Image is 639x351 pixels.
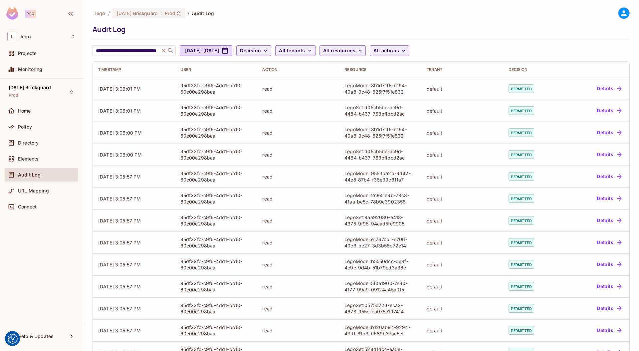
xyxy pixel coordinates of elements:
[160,11,162,16] span: :
[427,174,498,180] div: default
[344,67,416,72] div: Resource
[344,192,416,205] div: LegoModel:2c941e9b-78c8-41aa-be5c-78b9c3902358
[509,326,534,335] span: permitted
[319,45,366,56] button: All resources
[18,334,54,339] span: Help & Updates
[344,302,416,315] div: LegoSet:0575d723-eca2-4678-955c-ca075e197414
[9,85,51,90] span: [DATE] Brickguard
[262,261,334,268] div: read
[18,124,32,130] span: Policy
[427,130,498,136] div: default
[18,204,37,209] span: Connect
[427,86,498,92] div: default
[18,108,31,114] span: Home
[180,126,252,139] div: 95df22fc-c9f6-4dd1-bb10-60e00e298baa
[427,195,498,202] div: default
[344,280,416,293] div: LegoModel:5f0e1900-7e30-4177-99a9-09124a45a015
[509,216,534,225] span: permitted
[262,86,334,92] div: read
[98,218,141,223] span: [DATE] 3:05:57 PM
[509,150,534,159] span: permitted
[262,305,334,312] div: read
[98,108,141,114] span: [DATE] 3:06:01 PM
[98,67,170,72] div: Timestamp
[344,148,416,161] div: LegoSet:d05cb5be-ac9d-4484-b437-763bffbcd2ac
[108,10,110,16] li: /
[18,172,41,177] span: Audit Log
[279,47,305,55] span: All tenants
[262,174,334,180] div: read
[509,128,534,137] span: permitted
[262,67,334,72] div: Action
[6,7,18,20] img: SReyMgAAAABJRU5ErkJggg==
[98,306,141,311] span: [DATE] 3:05:57 PM
[344,170,416,183] div: LegoModel:9553ba2b-9d42-44e5-87b4-f38e39c311a7
[262,283,334,290] div: read
[98,130,142,136] span: [DATE] 3:06:00 PM
[180,280,252,293] div: 95df22fc-c9f6-4dd1-bb10-60e00e298baa
[509,194,534,203] span: permitted
[370,45,409,56] button: All actions
[344,82,416,95] div: LegoModel:8b1d71f6-b194-40a8-9c48-625f7f51e832
[98,152,142,158] span: [DATE] 3:06:00 PM
[98,328,141,333] span: [DATE] 3:05:57 PM
[180,302,252,315] div: 95df22fc-c9f6-4dd1-bb10-60e00e298baa
[180,258,252,271] div: 95df22fc-c9f6-4dd1-bb10-60e00e298baa
[344,258,416,271] div: LegoModel:b5550dcc-de9f-4e9e-9d4b-51b79ed3a36e
[344,236,416,249] div: LegoModel:e1767cb1-e706-40c3-be27-3d3b58e72e14
[180,45,232,56] button: [DATE]-[DATE]
[25,10,36,18] div: Pro
[262,195,334,202] div: read
[262,152,334,158] div: read
[98,174,141,179] span: [DATE] 3:05:57 PM
[594,325,624,336] button: Details
[18,140,39,146] span: Directory
[509,238,534,247] span: permitted
[344,126,416,139] div: LegoModel:8b1d71f6-b194-40a8-9c48-625f7f51e832
[594,193,624,204] button: Details
[95,10,106,16] span: the active workspace
[262,108,334,114] div: read
[262,217,334,224] div: read
[594,303,624,314] button: Details
[93,24,626,34] div: Audit Log
[373,47,399,55] span: All actions
[236,45,271,56] button: Decision
[509,304,534,313] span: permitted
[509,67,557,72] div: Decision
[427,239,498,246] div: default
[180,148,252,161] div: 95df22fc-c9f6-4dd1-bb10-60e00e298baa
[509,260,534,269] span: permitted
[8,334,18,344] img: Revisit consent button
[9,93,19,98] span: Prod
[180,170,252,183] div: 95df22fc-c9f6-4dd1-bb10-60e00e298baa
[180,104,252,117] div: 95df22fc-c9f6-4dd1-bb10-60e00e298baa
[21,34,31,39] span: Workspace: lego
[427,305,498,312] div: default
[427,152,498,158] div: default
[262,239,334,246] div: read
[344,324,416,337] div: LegoModel:b126ab94-9294-43df-81b3-b689b37ac5ef
[116,10,158,16] span: [DATE] Brickguard
[594,171,624,182] button: Details
[7,32,17,41] span: L
[98,240,141,245] span: [DATE] 3:05:57 PM
[427,327,498,334] div: default
[275,45,315,56] button: All tenants
[18,156,39,162] span: Elements
[594,259,624,270] button: Details
[594,149,624,160] button: Details
[594,83,624,94] button: Details
[18,67,43,72] span: Monitoring
[594,281,624,292] button: Details
[344,104,416,117] div: LegoSet:d05cb5be-ac9d-4484-b437-763bffbcd2ac
[180,214,252,227] div: 95df22fc-c9f6-4dd1-bb10-60e00e298baa
[180,236,252,249] div: 95df22fc-c9f6-4dd1-bb10-60e00e298baa
[509,84,534,93] span: permitted
[509,106,534,115] span: permitted
[427,283,498,290] div: default
[8,334,18,344] button: Consent Preferences
[180,324,252,337] div: 95df22fc-c9f6-4dd1-bb10-60e00e298baa
[594,127,624,138] button: Details
[180,67,252,72] div: User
